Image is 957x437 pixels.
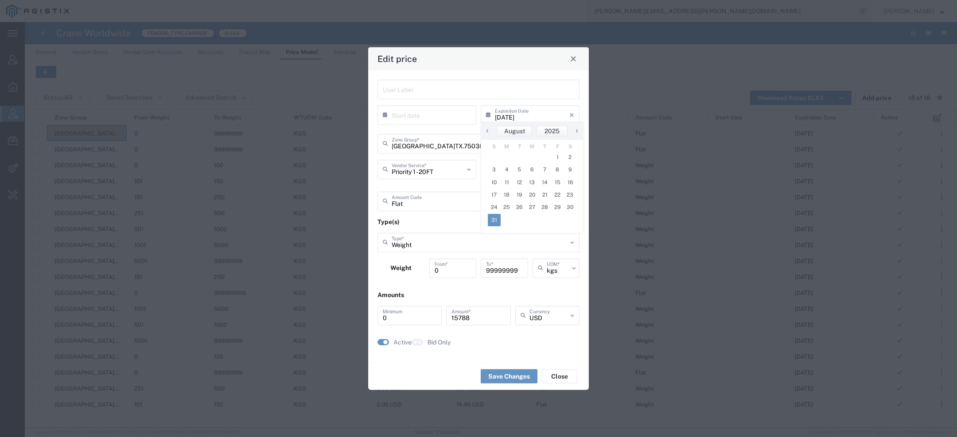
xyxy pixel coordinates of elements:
span: 3 [488,163,501,176]
span: 24 [488,201,501,213]
span: 10 [488,176,501,189]
th: weekday [551,142,564,151]
span: ‹ [481,125,494,136]
span: 21 [538,189,551,201]
span: 17 [488,189,501,201]
span: 14 [538,176,551,189]
span: 13 [526,176,539,189]
span: 28 [538,201,551,213]
span: 31 [488,214,501,226]
button: August [497,126,532,136]
th: weekday [501,142,514,151]
span: › [570,125,584,136]
span: 26 [513,201,526,213]
th: weekday [538,142,551,151]
div: Weight [377,258,425,284]
span: 29 [551,201,564,213]
button: 2025 [537,126,568,136]
span: 30 [564,201,576,213]
label: Active [393,337,412,347]
i: × [569,108,574,122]
button: › [570,126,583,136]
span: 25 [501,201,514,213]
th: weekday [564,142,576,151]
span: 7 [538,163,551,176]
button: ‹ [481,126,494,136]
label: Bid Only [428,337,451,347]
span: 23 [564,189,576,201]
button: Close [567,52,580,65]
span: 12 [513,176,526,189]
span: 2 [564,151,576,163]
span: 5 [513,163,526,176]
bs-datepicker-container: calendar [481,122,584,233]
h4: Edit price [377,52,417,65]
span: 18 [501,189,514,201]
span: 15 [551,176,564,189]
button: Close [542,369,577,383]
p: Type(s) [377,217,580,226]
span: 8 [551,163,564,176]
span: 9 [564,163,576,176]
span: 16 [564,176,576,189]
span: 27 [526,201,539,213]
th: weekday [488,142,501,151]
th: weekday [526,142,539,151]
p: Amounts [377,290,580,299]
span: 19 [513,189,526,201]
span: 20 [526,189,539,201]
span: 4 [501,163,514,176]
span: 2025 [545,128,560,135]
span: 6 [526,163,539,176]
span: 1 [551,151,564,163]
bs-datepicker-navigation-view: ​ ​ ​ [481,126,583,136]
span: 11 [501,176,514,189]
span: 22 [551,189,564,201]
span: August [504,128,525,135]
button: Save Changes [481,369,537,383]
th: weekday [513,142,526,151]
